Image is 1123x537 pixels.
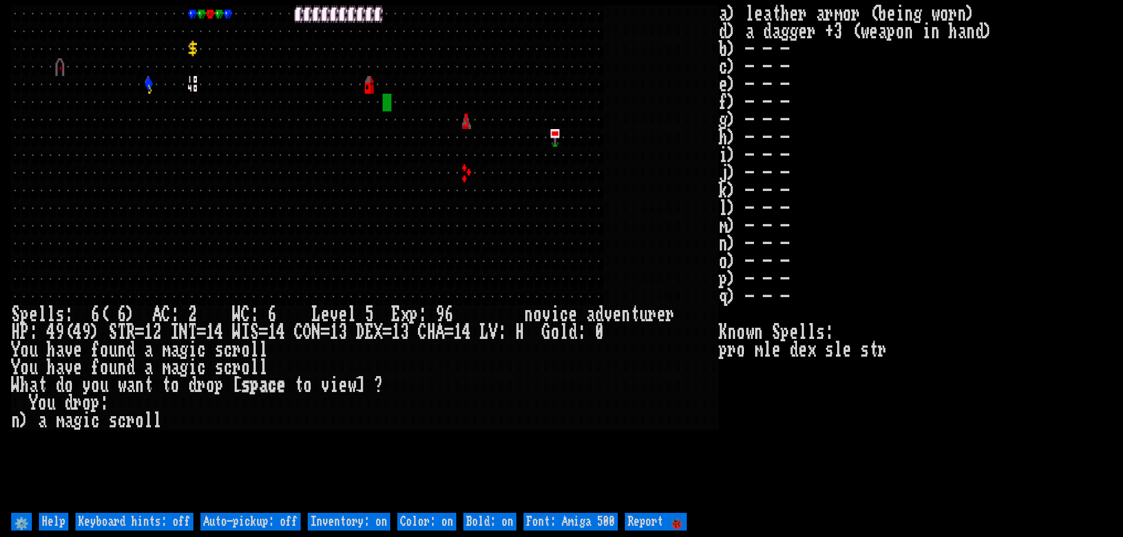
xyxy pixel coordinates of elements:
div: s [241,377,250,394]
div: 4 [462,324,471,341]
div: R [126,324,135,341]
div: h [20,377,29,394]
div: v [64,341,73,359]
input: ⚙️ [11,513,32,531]
div: a [170,341,179,359]
div: r [126,412,135,430]
div: L [480,324,489,341]
div: C [294,324,303,341]
div: e [612,306,621,324]
div: u [29,359,38,377]
div: : [170,306,179,324]
div: W [232,324,241,341]
div: S [250,324,259,341]
div: ] [356,377,365,394]
div: 3 [400,324,409,341]
div: W [232,306,241,324]
div: l [250,341,259,359]
div: i [551,306,559,324]
div: l [144,412,153,430]
div: A [436,324,444,341]
div: e [73,359,82,377]
div: m [162,341,170,359]
div: d [64,394,73,412]
div: a [144,359,153,377]
div: a [55,341,64,359]
div: t [294,377,303,394]
div: d [595,306,604,324]
div: n [117,341,126,359]
div: t [630,306,639,324]
div: 6 [444,306,453,324]
div: I [170,324,179,341]
div: W [11,377,20,394]
div: 9 [82,324,91,341]
div: p [409,306,418,324]
div: = [383,324,391,341]
div: n [524,306,533,324]
div: h [47,359,55,377]
div: C [241,306,250,324]
div: N [312,324,321,341]
div: o [533,306,542,324]
div: l [153,412,162,430]
div: l [259,341,268,359]
input: Help [39,513,68,531]
div: 0 [595,324,604,341]
div: H [515,324,524,341]
div: V [489,324,498,341]
stats: a) leather armor (being worn) d) a dagger +3 (weapon in hand) b) - - - c) - - - e) - - - f) - - -... [719,5,1112,510]
div: m [55,412,64,430]
div: r [232,359,241,377]
div: c [559,306,568,324]
div: r [73,394,82,412]
div: p [91,394,100,412]
div: s [215,341,223,359]
div: 2 [188,306,197,324]
div: f [91,359,100,377]
div: 9 [436,306,444,324]
div: a [586,306,595,324]
input: Font: Amiga 500 [523,513,618,531]
div: 1 [206,324,215,341]
div: T [188,324,197,341]
div: 1 [330,324,338,341]
div: 6 [268,306,276,324]
div: Y [29,394,38,412]
div: i [82,412,91,430]
div: ) [20,412,29,430]
input: Keyboard hints: off [75,513,193,531]
div: o [170,377,179,394]
div: i [188,359,197,377]
div: : [29,324,38,341]
div: c [223,341,232,359]
div: o [20,341,29,359]
div: v [321,377,330,394]
div: l [259,359,268,377]
div: P [20,324,29,341]
div: o [100,341,108,359]
div: = [197,324,206,341]
div: o [82,394,91,412]
div: 9 [55,324,64,341]
input: Report 🐞 [625,513,687,531]
div: a [64,412,73,430]
div: l [347,306,356,324]
div: 1 [453,324,462,341]
div: c [197,341,206,359]
div: r [648,306,657,324]
div: 4 [47,324,55,341]
div: d [126,359,135,377]
div: e [29,306,38,324]
div: h [47,341,55,359]
div: : [418,306,427,324]
div: u [100,377,108,394]
div: v [604,306,612,324]
div: n [11,412,20,430]
div: m [162,359,170,377]
div: t [144,377,153,394]
div: S [108,324,117,341]
div: G [542,324,551,341]
div: 4 [276,324,285,341]
div: 5 [365,306,374,324]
